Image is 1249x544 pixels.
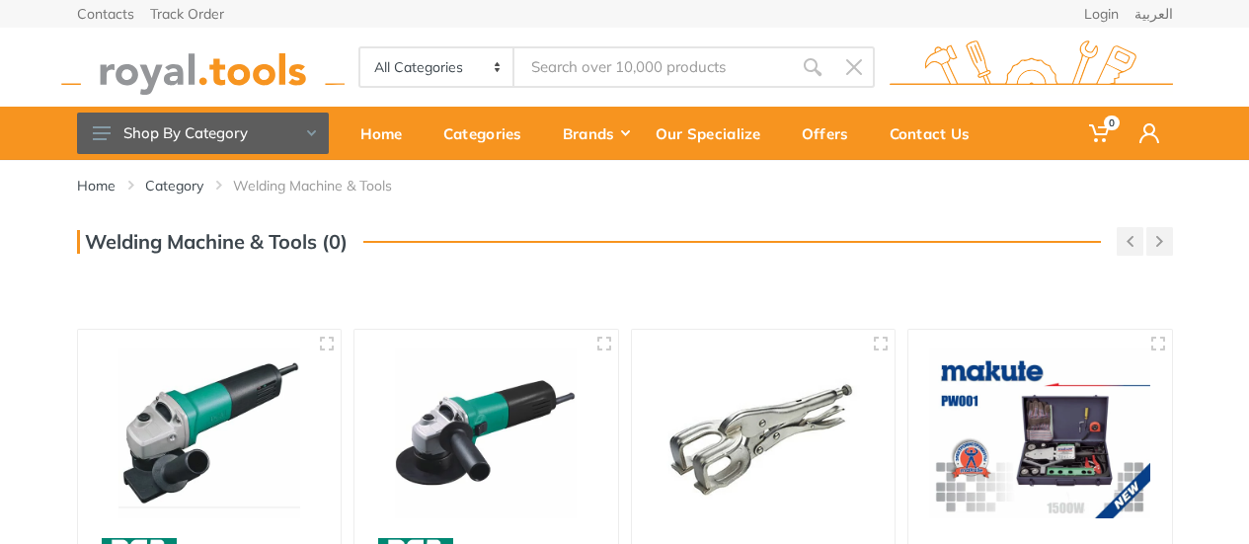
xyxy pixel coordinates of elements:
[347,113,429,154] div: Home
[549,113,642,154] div: Brands
[788,113,876,154] div: Offers
[1075,107,1126,160] a: 0
[890,40,1173,95] img: royal.tools Logo
[61,40,345,95] img: royal.tools Logo
[514,46,791,88] input: Site search
[650,348,878,518] img: Royal Tools - W-Type Plate-Welding Plier
[429,113,549,154] div: Categories
[150,7,224,21] a: Track Order
[145,176,203,195] a: Category
[77,230,348,254] h3: Welding Machine & Tools (0)
[96,348,324,518] img: Royal Tools - Weld Joint Beveller 800W
[1084,7,1119,21] a: Login
[360,48,515,86] select: Category
[642,107,788,160] a: Our Specialize
[429,107,549,160] a: Categories
[876,107,997,160] a: Contact Us
[77,113,329,154] button: Shop By Category
[77,176,116,195] a: Home
[77,7,134,21] a: Contacts
[642,113,788,154] div: Our Specialize
[876,113,997,154] div: Contact Us
[926,348,1154,518] img: Royal Tools - Professional Plastic Welding Machine
[788,107,876,160] a: Offers
[347,107,429,160] a: Home
[372,348,600,518] img: Royal Tools - Weld Joint Beveller
[233,176,422,195] li: Welding Machine & Tools
[1134,7,1173,21] a: العربية
[1104,116,1120,130] span: 0
[77,176,1173,195] nav: breadcrumb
